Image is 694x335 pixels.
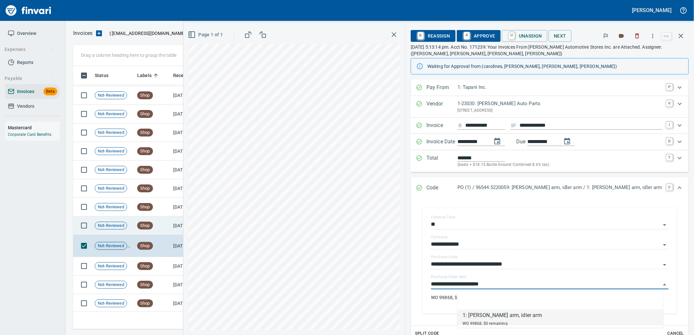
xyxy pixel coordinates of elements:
[646,29,660,43] button: More
[418,32,424,39] a: R
[431,215,455,219] label: Expense Type
[138,92,153,99] span: Shop
[457,162,662,168] p: (basis + $18.15 Battle Ground Combined 8.6% tax)
[411,44,689,57] p: [DATE] 5:13:14 pm. Acct No. 171239: Your Invoices From [PERSON_NAME] Automotive Stores Inc. are A...
[138,204,153,210] span: Shop
[95,300,127,307] span: Not-Reviewed
[431,275,467,279] label: Purchase Order Item
[92,29,106,37] button: Upload an Invoice
[95,111,127,117] span: Not-Reviewed
[138,167,153,173] span: Shop
[138,130,153,136] span: Shop
[187,29,225,41] button: Page 1 of 1
[426,154,457,168] p: Total
[457,84,662,91] p: 1: Tapani Inc.
[171,216,207,235] td: [DATE]
[171,235,207,257] td: [DATE]
[138,243,153,249] span: Shop
[426,121,457,130] p: Invoice
[554,32,566,40] span: Next
[411,177,689,199] div: Expand
[431,294,669,301] p: WO 99868, $0 remaining
[666,84,673,90] a: P
[426,84,457,92] p: Pay From
[8,124,60,131] h6: Mastercard
[631,5,673,15] button: [PERSON_NAME]
[666,100,673,106] a: V
[137,72,152,79] span: Labels
[427,60,683,72] div: Waiting for Approval from (carolines, [PERSON_NAME], [PERSON_NAME], [PERSON_NAME])
[5,26,60,41] a: Overview
[43,88,57,95] span: Beta
[171,86,207,105] td: [DATE]
[2,43,57,56] button: Expenses
[81,52,177,58] p: Drag a column heading here to group the table
[5,84,60,99] a: InvoicesBeta
[660,28,689,44] span: Close invoice
[463,311,542,319] div: 1: [PERSON_NAME] arm, idler arm
[489,134,505,149] button: change date
[95,167,127,173] span: Not-Reviewed
[5,45,54,54] span: Expenses
[416,30,450,41] span: Reassign
[462,30,495,41] span: Approve
[516,138,547,146] p: Due
[426,138,457,146] p: Invoice Date
[457,184,662,191] p: PO (1) / 96544.5220059: [PERSON_NAME] arm, idler arm / 1: [PERSON_NAME] arm, idler arm
[599,29,613,43] button: Flag
[127,243,138,248] span: Pages Split
[660,220,669,230] button: Open
[510,122,517,129] svg: Invoice description
[666,121,673,128] a: I
[73,29,92,37] p: Invoices
[173,72,201,79] span: Received
[95,204,127,210] span: Not-Reviewed
[5,99,60,114] a: Vendors
[138,263,153,269] span: Shop
[189,31,223,39] span: Page 1 of 1
[138,148,153,154] span: Shop
[457,30,501,42] button: AApprove
[171,276,207,294] td: [DATE]
[171,105,207,123] td: [DATE]
[17,102,34,110] span: Vendors
[559,134,575,149] button: change due date
[666,184,673,190] a: C
[411,96,689,118] div: Expand
[95,243,127,249] span: Not-Reviewed
[173,72,193,79] span: Received
[95,282,127,288] span: Not-Reviewed
[17,58,33,67] span: Reports
[509,32,515,39] a: U
[411,150,689,172] div: Expand
[111,30,186,37] span: [EMAIL_ADDRESS][DOMAIN_NAME]
[171,161,207,179] td: [DATE]
[614,29,629,43] button: Labels
[17,88,34,96] span: Invoices
[95,148,127,154] span: Not-Reviewed
[2,72,57,85] button: Payable
[666,154,673,161] a: T
[660,240,669,249] button: Open
[95,72,117,79] span: Status
[632,7,671,14] h5: [PERSON_NAME]
[426,184,457,192] p: Code
[138,185,153,192] span: Shop
[411,134,689,150] div: Expand
[95,185,127,192] span: Not-Reviewed
[549,30,571,42] button: Next
[171,294,207,313] td: [DATE]
[457,121,463,129] svg: Invoice number
[457,107,662,114] p: [STREET_ADDRESS]
[171,198,207,216] td: [DATE]
[660,280,669,289] button: Close
[5,74,54,83] span: Payable
[431,235,448,239] label: Company
[8,132,51,137] a: Corporate Card Benefits
[95,92,127,99] span: Not-Reviewed
[666,138,673,144] a: D
[73,29,92,37] nav: breadcrumb
[95,72,108,79] span: Status
[4,3,53,18] img: Finvari
[431,255,458,259] label: Purchase Order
